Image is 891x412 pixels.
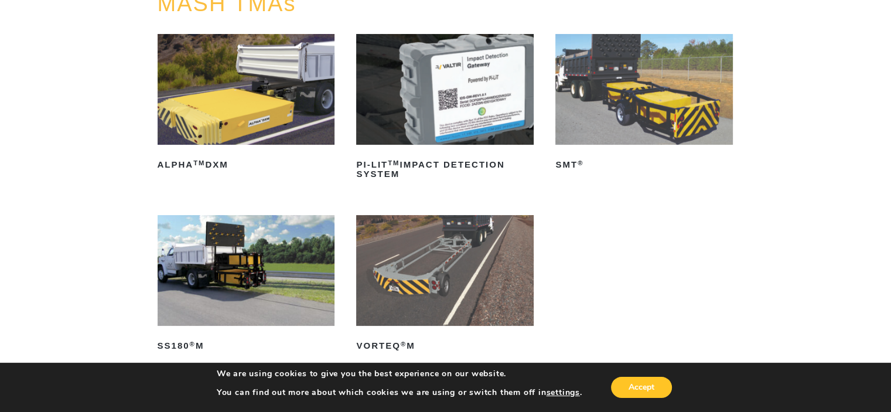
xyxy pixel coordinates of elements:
[193,159,205,166] sup: TM
[356,34,534,183] a: PI-LITTMImpact Detection System
[190,341,196,348] sup: ®
[578,159,583,166] sup: ®
[611,377,672,398] button: Accept
[158,155,335,174] h2: ALPHA DXM
[401,341,407,348] sup: ®
[158,336,335,355] h2: SS180 M
[388,159,400,166] sup: TM
[158,34,335,174] a: ALPHATMDXM
[555,34,733,174] a: SMT®
[158,215,335,355] a: SS180®M
[356,336,534,355] h2: VORTEQ M
[356,215,534,355] a: VORTEQ®M
[217,387,582,398] p: You can find out more about which cookies we are using or switch them off in .
[217,369,582,379] p: We are using cookies to give you the best experience on our website.
[356,155,534,183] h2: PI-LIT Impact Detection System
[555,155,733,174] h2: SMT
[546,387,579,398] button: settings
